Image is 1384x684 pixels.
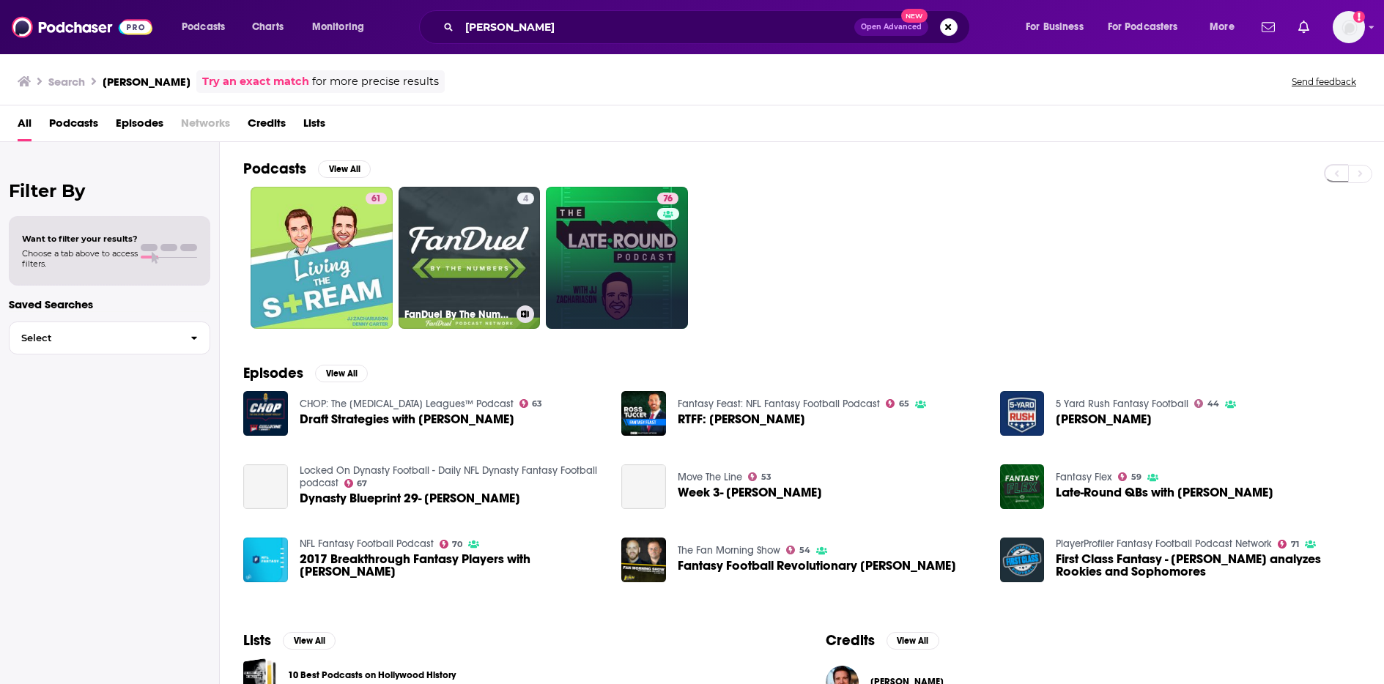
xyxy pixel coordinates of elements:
[761,474,771,480] span: 53
[18,111,32,141] a: All
[1278,540,1299,549] a: 71
[1118,472,1141,481] a: 59
[243,631,336,650] a: ListsView All
[243,160,306,178] h2: Podcasts
[103,75,190,89] h3: [PERSON_NAME]
[243,538,288,582] img: 2017 Breakthrough Fantasy Players with JJ Zachariason
[300,553,604,578] a: 2017 Breakthrough Fantasy Players with JJ Zachariason
[1056,553,1361,578] span: First Class Fantasy - [PERSON_NAME] analyzes Rookies and Sophomores
[621,464,666,509] a: Week 3- JJ Zachariason
[9,321,210,354] button: Select
[452,541,462,548] span: 70
[748,472,771,481] a: 53
[248,111,286,141] a: Credits
[678,544,780,557] a: The Fan Morning Show
[371,192,381,207] span: 61
[459,15,854,39] input: Search podcasts, credits, & more...
[1131,474,1141,480] span: 59
[49,111,98,141] a: Podcasts
[1210,17,1235,37] span: More
[202,73,309,90] a: Try an exact match
[440,540,463,549] a: 70
[1056,538,1272,550] a: PlayerProfiler Fantasy Football Podcast Network
[523,192,528,207] span: 4
[181,111,230,141] span: Networks
[1015,15,1102,39] button: open menu
[22,234,138,244] span: Want to filter your results?
[861,23,922,31] span: Open Advanced
[10,333,179,343] span: Select
[312,17,364,37] span: Monitoring
[678,471,742,483] a: Move The Line
[1194,399,1219,408] a: 44
[9,297,210,311] p: Saved Searches
[1056,553,1361,578] a: First Class Fantasy - JJ Zachariason analyzes Rookies and Sophomores
[171,15,244,39] button: open menu
[657,193,678,204] a: 76
[9,180,210,201] h2: Filter By
[300,538,434,550] a: NFL Fantasy Football Podcast
[1108,17,1178,37] span: For Podcasters
[678,486,822,499] span: Week 3- [PERSON_NAME]
[318,160,371,178] button: View All
[1287,75,1361,88] button: Send feedback
[826,631,939,650] a: CreditsView All
[116,111,163,141] span: Episodes
[1333,11,1365,43] img: User Profile
[399,187,541,329] a: 4FanDuel By The Numbers
[854,18,928,36] button: Open AdvancedNew
[404,308,511,321] h3: FanDuel By The Numbers
[887,632,939,650] button: View All
[300,553,604,578] span: 2017 Breakthrough Fantasy Players with [PERSON_NAME]
[300,413,514,425] span: Draft Strategies with [PERSON_NAME]
[366,193,387,204] a: 61
[1056,413,1152,425] a: JJ Zachariason
[1098,15,1199,39] button: open menu
[1000,391,1045,436] img: JJ Zachariason
[303,111,325,141] a: Lists
[22,248,138,269] span: Choose a tab above to access filters.
[344,479,368,488] a: 67
[182,17,225,37] span: Podcasts
[243,391,288,436] img: Draft Strategies with JJ Zachariason
[1292,15,1315,40] a: Show notifications dropdown
[1000,538,1045,582] img: First Class Fantasy - JJ Zachariason analyzes Rookies and Sophomores
[300,464,597,489] a: Locked On Dynasty Football - Daily NFL Dynasty Fantasy Football podcast
[243,15,292,39] a: Charts
[48,75,85,89] h3: Search
[678,560,956,572] a: Fantasy Football Revolutionary JJ Zachariason
[1333,11,1365,43] span: Logged in as rowan.sullivan
[799,547,810,554] span: 54
[243,364,368,382] a: EpisodesView All
[1056,486,1273,499] a: Late-Round QBs with JJ Zachariason
[663,192,673,207] span: 76
[315,365,368,382] button: View All
[12,13,152,41] img: Podchaser - Follow, Share and Rate Podcasts
[243,631,271,650] h2: Lists
[433,10,984,44] div: Search podcasts, credits, & more...
[1026,17,1084,37] span: For Business
[678,398,880,410] a: Fantasy Feast: NFL Fantasy Football Podcast
[283,632,336,650] button: View All
[621,538,666,582] a: Fantasy Football Revolutionary JJ Zachariason
[288,667,456,683] a: 10 Best Podcasts on Hollywood History
[532,401,542,407] span: 63
[1207,401,1219,407] span: 44
[300,492,520,505] span: Dynasty Blueprint 29- [PERSON_NAME]
[1333,11,1365,43] button: Show profile menu
[357,480,367,487] span: 67
[678,560,956,572] span: Fantasy Football Revolutionary [PERSON_NAME]
[1199,15,1253,39] button: open menu
[1056,486,1273,499] span: Late-Round QBs with [PERSON_NAME]
[826,631,875,650] h2: Credits
[302,15,383,39] button: open menu
[786,546,810,554] a: 54
[901,9,928,23] span: New
[300,492,520,505] a: Dynasty Blueprint 29- JJ Zachariason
